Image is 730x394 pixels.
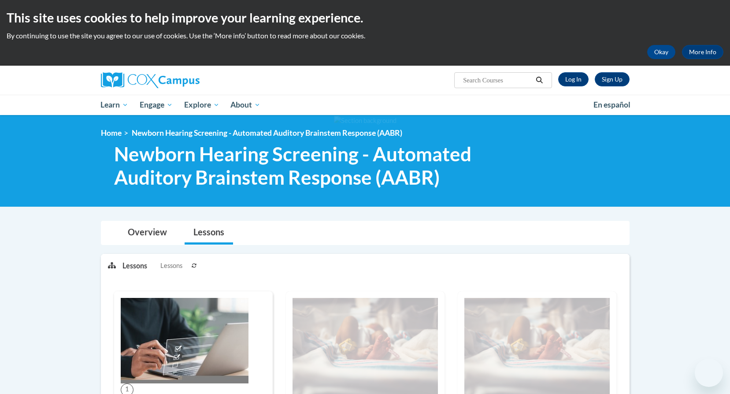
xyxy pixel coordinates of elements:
a: More Info [682,45,723,59]
span: About [230,100,260,110]
a: Explore [178,95,225,115]
img: Course Image [121,298,248,383]
img: Section background [334,116,396,126]
span: En español [593,100,630,109]
a: Lessons [185,221,233,245]
img: Cox Campus [101,72,200,88]
a: Home [101,128,122,138]
div: Main menu [88,95,643,115]
p: By continuing to use the site you agree to our use of cookies. Use the ‘More info’ button to read... [7,31,723,41]
span: Engage [140,100,173,110]
a: Overview [119,221,176,245]
h2: This site uses cookies to help improve your learning experience. [7,9,723,26]
a: Log In [558,72,589,86]
a: About [225,95,266,115]
button: Okay [647,45,675,59]
a: Register [595,72,630,86]
span: Learn [100,100,128,110]
a: En español [588,96,636,114]
span: Lessons [160,261,182,271]
a: Cox Campus [101,72,268,88]
span: Newborn Hearing Screening - Automated Auditory Brainstem Response (AABR) [114,142,508,189]
a: Engage [134,95,178,115]
input: Search Courses [462,75,533,85]
button: Search [533,75,546,85]
iframe: Button to launch messaging window [695,359,723,387]
span: Explore [184,100,219,110]
span: Newborn Hearing Screening - Automated Auditory Brainstem Response (AABR) [132,128,402,138]
p: Lessons [122,261,147,271]
a: Learn [95,95,134,115]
